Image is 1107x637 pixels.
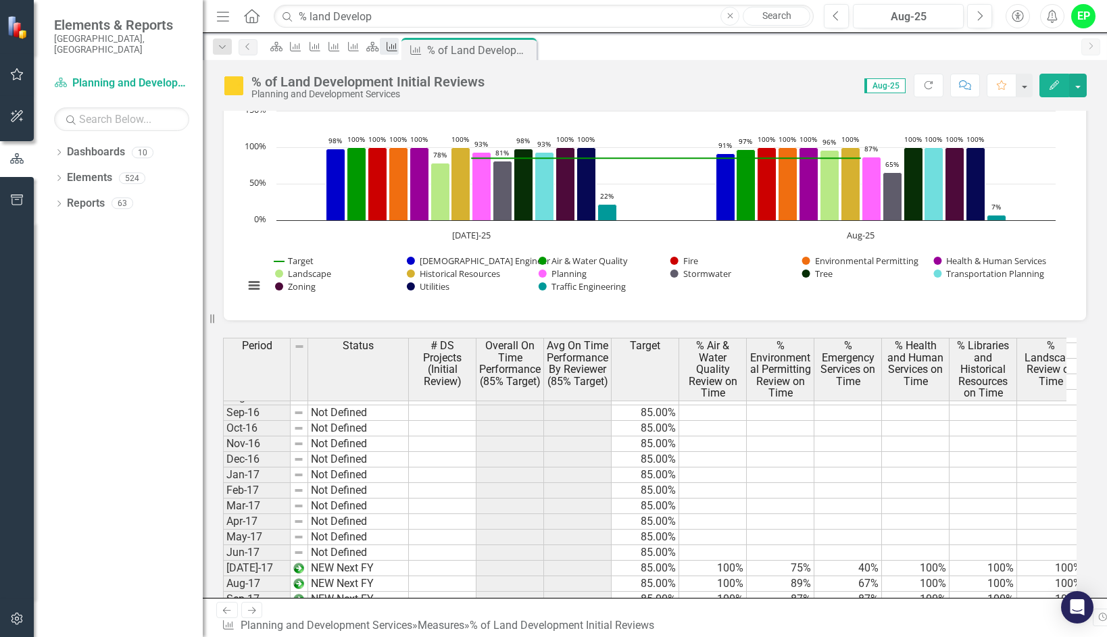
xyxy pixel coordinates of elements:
text: 100% [779,134,796,144]
button: Show Target [274,255,314,267]
td: 85.00% [612,467,679,483]
span: Status [343,340,374,352]
div: % of Land Development Initial Reviews [470,619,654,632]
text: 100% [799,134,817,144]
span: % Air & Water Quality Review on Time [682,340,743,399]
span: Overall On Time Performance (85% Target) [479,340,541,387]
path: Aug-25, 96. Landscape. [820,150,839,220]
td: 67% [814,576,882,592]
td: Nov-16 [223,436,291,452]
button: Show Health & Human Services [933,255,1048,267]
span: Avg On Time Performance By Reviewer (85% Target) [547,340,608,387]
path: Aug-25, 97. Air & Water Quality. [737,149,756,220]
td: 85.00% [612,436,679,452]
path: Jul-25, 100. Utilities. [577,147,596,220]
td: 87% [747,592,814,607]
button: Show Historical Resources [407,267,501,280]
td: 100% [950,576,1017,592]
button: Show Zoning [275,280,316,292]
text: 100% [841,134,859,144]
path: Aug-25, 100. Fire. [758,147,777,220]
path: Aug-25, 100. Zoning. [945,147,964,220]
button: Show Transportation Planning [933,267,1044,280]
text: Aug-25 [847,229,875,241]
td: 100% [1017,592,1085,607]
path: Aug-25, 100. Transportation Planning. [925,147,943,220]
path: Jul-25, 93. Transportation Planning. [535,152,554,220]
path: Jul-25, 81. Stormwater. [493,161,512,220]
a: Measures [418,619,464,632]
text: 93% [474,139,488,149]
g: LDS Engineer, series 2 of 15. Bar series with 2 bars. [326,149,735,220]
img: 8DAGhfEEPCf229AAAAAElFTkSuQmCC [294,341,305,352]
td: 100% [882,592,950,607]
td: 40% [814,561,882,576]
path: Aug-25, 7. Traffic Engineering. [987,215,1006,220]
path: Aug-25, 100. Historical Resources. [841,147,860,220]
td: 85.00% [612,421,679,436]
g: Tree, series 11 of 15. Bar series with 2 bars. [514,147,923,220]
td: Not Defined [308,452,409,467]
td: 85.00% [612,514,679,530]
td: 85.00% [612,452,679,467]
text: 100% [451,134,469,144]
text: 100% [389,134,407,144]
div: Open Intercom Messenger [1061,591,1093,623]
button: View chart menu, Chart [245,276,264,295]
text: 100% [368,134,386,144]
td: Sep-17 [223,592,291,607]
text: 100% [966,134,984,144]
path: Jul-25, 98. LDS Engineer. [326,149,345,220]
td: Aug-17 [223,576,291,592]
text: [DATE]-25 [452,229,491,241]
path: Aug-25, 100. Health & Human Services. [799,147,818,220]
img: 8DAGhfEEPCf229AAAAAElFTkSuQmCC [293,454,304,465]
g: Planning, series 9 of 15. Bar series with 2 bars. [472,152,881,220]
td: NEW Next FY [308,561,409,576]
td: 85.00% [612,483,679,499]
span: Target [630,340,660,352]
td: 85.00% [612,576,679,592]
td: May-17 [223,530,291,545]
span: % Landscape Review on Time [1020,340,1081,387]
td: Not Defined [308,545,409,561]
span: % Libraries and Historical Resources on Time [952,340,1014,399]
a: Reports [67,196,105,211]
text: 81% [495,148,509,157]
text: 78% [433,150,447,159]
span: Elements & Reports [54,17,189,33]
button: Show Planning [539,267,587,280]
g: Stormwater, series 10 of 15. Bar series with 2 bars. [493,161,902,220]
td: Not Defined [308,514,409,530]
path: Aug-25, 100. Utilities. [966,147,985,220]
text: 7% [991,202,1001,211]
text: 98% [328,136,342,145]
div: % of Land Development Initial Reviews [427,42,533,59]
path: Jul-25, 93. Planning. [472,152,491,220]
td: 100% [882,576,950,592]
span: % Health and Human Services on Time [885,340,946,387]
td: Jun-17 [223,545,291,561]
td: 100% [882,561,950,576]
a: Dashboards [67,145,125,160]
td: 100% [1017,561,1085,576]
button: EP [1071,4,1096,28]
path: Aug-25, 100. Environmental Permitting. [779,147,797,220]
span: Aug-25 [864,78,906,93]
td: Mar-17 [223,499,291,514]
td: 100% [679,592,747,607]
td: 85.00% [612,405,679,421]
text: 65% [885,159,899,169]
path: Jul-25, 100. Environmental Permitting. [389,147,408,220]
g: Utilities, series 14 of 15. Bar series with 2 bars. [577,147,985,220]
button: Show Traffic Engineering [539,280,627,292]
img: 8DAGhfEEPCf229AAAAAElFTkSuQmCC [293,501,304,511]
button: Aug-25 [853,4,964,28]
td: 100% [679,561,747,576]
button: Show Stormwater [670,267,731,280]
text: 100% [410,134,428,144]
g: Traffic Engineering, series 15 of 15. Bar series with 2 bars. [598,204,1006,220]
text: 87% [864,144,878,153]
img: qb4P8FwfA8eGE1L8wAAAAASUVORK5CYII= [293,563,304,574]
button: Show Environmental Permitting [802,255,919,267]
